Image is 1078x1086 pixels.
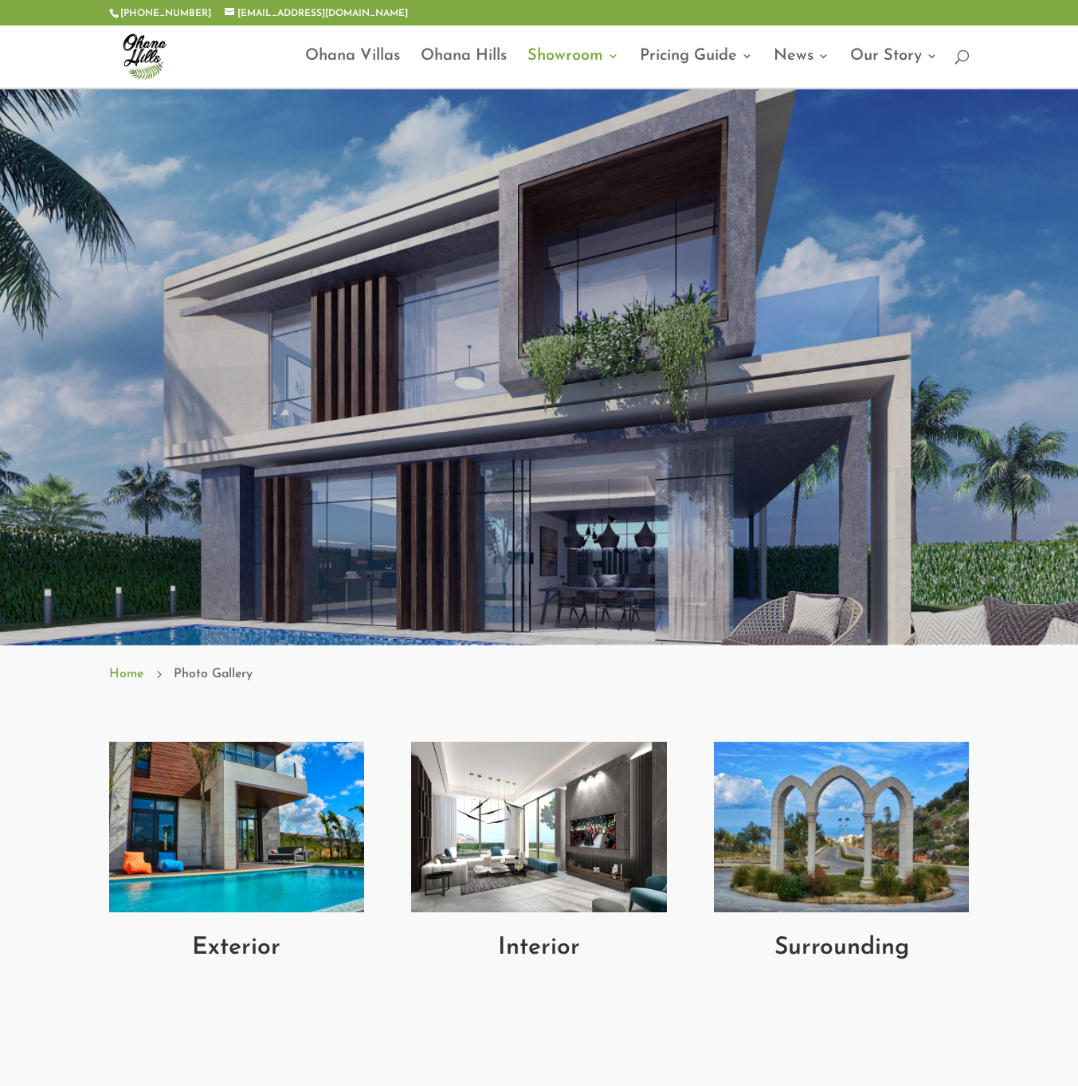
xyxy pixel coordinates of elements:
h2: Interior [411,936,666,968]
a: Pricing Guide [640,50,753,88]
a: Home [109,664,143,684]
a: Ohana Hills [421,50,507,88]
h2: Exterior [109,936,364,968]
a: [PHONE_NUMBER] [120,9,211,18]
img: Rectangle 15 (4) [714,742,969,912]
span: Photo Gallery [174,664,253,684]
h2: Surrounding [714,936,969,968]
a: Ohana Villas [305,50,400,88]
img: ohana-hills [112,24,176,88]
span: 5 [151,667,166,681]
a: Showroom [527,50,619,88]
img: Private pool - Ohana Hills (1) [109,742,364,912]
a: News [774,50,829,88]
a: [EMAIL_ADDRESS][DOMAIN_NAME] [225,9,408,18]
a: Our Story [850,50,938,88]
img: Netflix and chill in your luxury villa - Ohana Hills (2) [411,742,666,912]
